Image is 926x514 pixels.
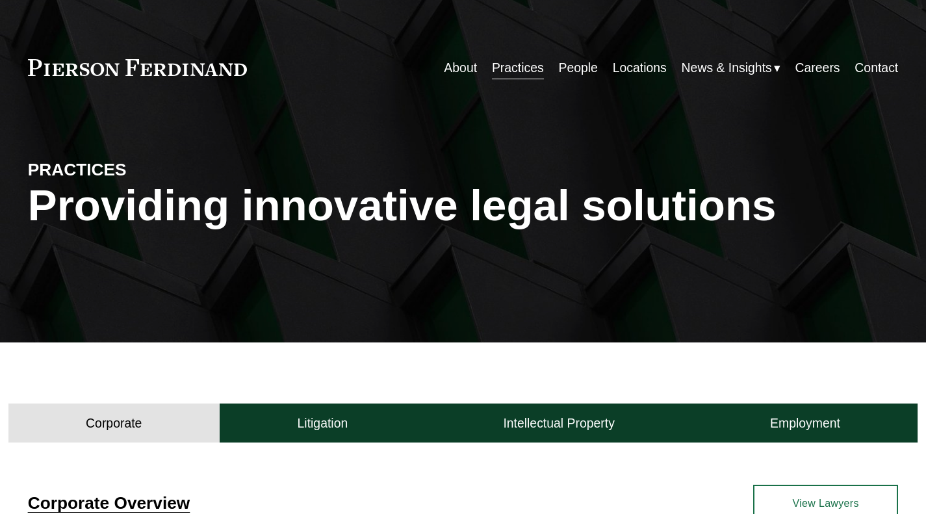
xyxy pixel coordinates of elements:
h4: PRACTICES [28,159,246,181]
a: Careers [795,55,840,81]
a: Locations [613,55,667,81]
a: About [444,55,477,81]
h1: Providing innovative legal solutions [28,181,899,231]
a: People [558,55,597,81]
span: News & Insights [682,57,772,79]
a: Corporate Overview [28,493,190,513]
h4: Employment [770,415,840,431]
a: Practices [492,55,544,81]
a: Contact [855,55,898,81]
h4: Corporate [86,415,142,431]
a: folder dropdown [682,55,780,81]
h4: Intellectual Property [503,415,615,431]
h4: Litigation [298,415,348,431]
